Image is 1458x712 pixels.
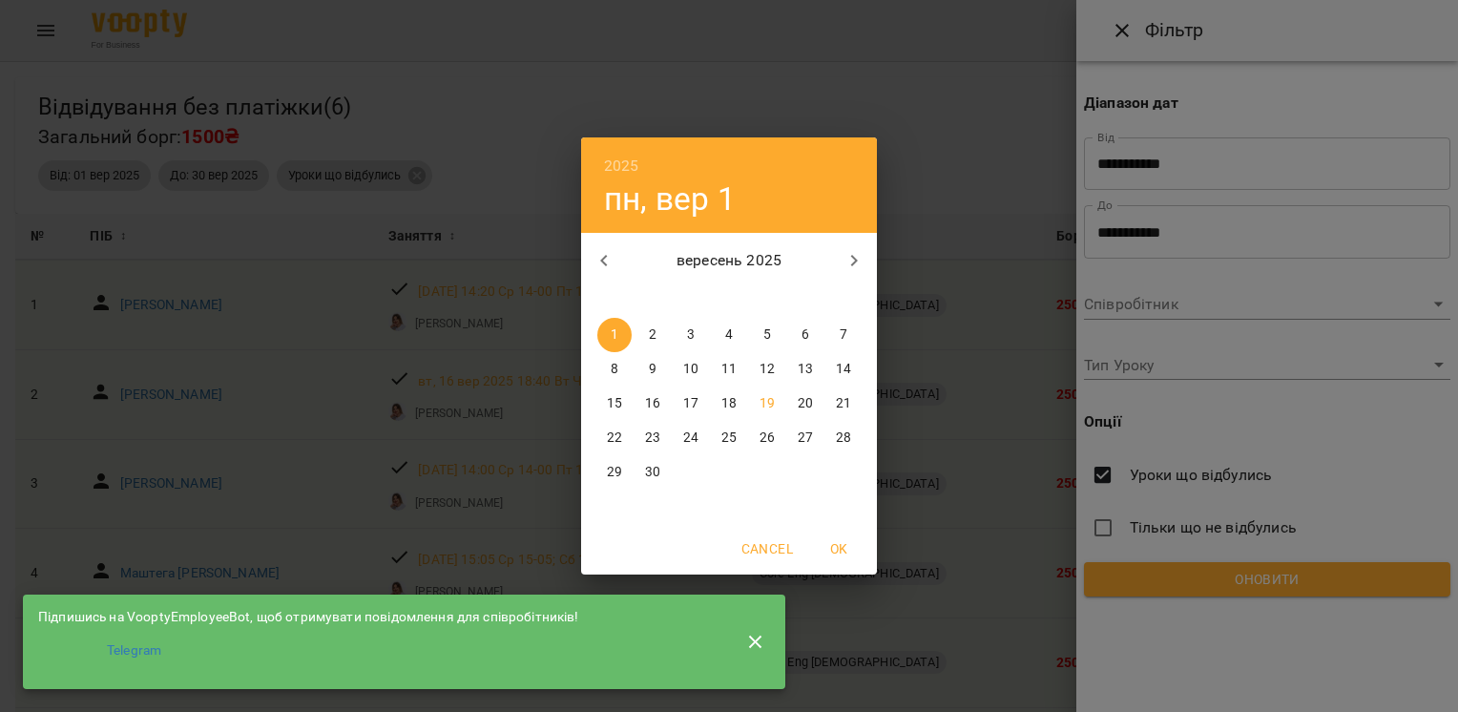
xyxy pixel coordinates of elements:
[826,318,861,352] button: 7
[635,455,670,490] button: 30
[712,387,746,421] button: 18
[725,325,733,345] p: 4
[607,429,622,448] p: 22
[635,289,670,308] span: вт
[683,360,698,379] p: 10
[645,463,660,482] p: 30
[750,289,784,308] span: пт
[604,153,639,179] button: 2025
[788,318,823,352] button: 6
[750,387,784,421] button: 19
[597,352,632,387] button: 8
[741,537,793,560] span: Cancel
[788,387,823,421] button: 20
[674,421,708,455] button: 24
[788,352,823,387] button: 13
[627,249,832,272] p: вересень 2025
[597,289,632,308] span: пн
[712,289,746,308] span: чт
[798,394,813,413] p: 20
[687,325,695,345] p: 3
[674,289,708,308] span: ср
[611,325,618,345] p: 1
[38,608,718,627] div: Підпишись на VooptyEmployeeBot, щоб отримувати повідомлення для співробітників!
[760,394,775,413] p: 19
[683,429,698,448] p: 24
[38,634,718,668] li: Telegram
[750,421,784,455] button: 26
[674,387,708,421] button: 17
[635,352,670,387] button: 9
[826,289,861,308] span: нд
[597,455,632,490] button: 29
[721,429,737,448] p: 25
[826,387,861,421] button: 21
[750,352,784,387] button: 12
[836,394,851,413] p: 21
[788,289,823,308] span: сб
[607,463,622,482] p: 29
[721,394,737,413] p: 18
[712,352,746,387] button: 11
[649,360,656,379] p: 9
[840,325,847,345] p: 7
[734,532,801,566] button: Cancel
[802,325,809,345] p: 6
[816,537,862,560] span: OK
[721,360,737,379] p: 11
[826,421,861,455] button: 28
[607,394,622,413] p: 15
[597,318,632,352] button: 1
[712,421,746,455] button: 25
[760,360,775,379] p: 12
[635,421,670,455] button: 23
[826,352,861,387] button: 14
[760,429,775,448] p: 26
[712,318,746,352] button: 4
[635,387,670,421] button: 16
[788,421,823,455] button: 27
[611,360,618,379] p: 8
[645,394,660,413] p: 16
[674,352,708,387] button: 10
[798,360,813,379] p: 13
[645,429,660,448] p: 23
[836,429,851,448] p: 28
[635,318,670,352] button: 2
[604,179,736,219] button: пн, вер 1
[649,325,656,345] p: 2
[798,429,813,448] p: 27
[674,318,708,352] button: 3
[597,387,632,421] button: 15
[836,360,851,379] p: 14
[808,532,869,566] button: OK
[763,325,771,345] p: 5
[750,318,784,352] button: 5
[683,394,698,413] p: 17
[597,421,632,455] button: 22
